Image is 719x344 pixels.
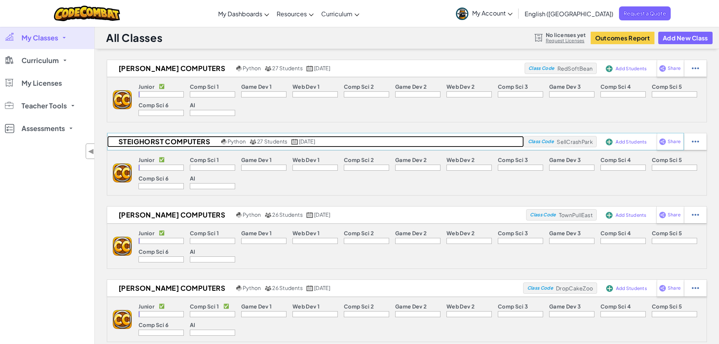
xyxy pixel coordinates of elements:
[190,83,219,89] p: Comp Sci 1
[139,157,154,163] p: Junior
[659,65,666,72] img: IconShare_Purple.svg
[272,211,303,218] span: 26 Students
[243,65,261,71] span: Python
[272,65,303,71] span: 27 Students
[113,90,132,109] img: logo
[190,248,196,255] p: AI
[528,66,554,71] span: Class Code
[249,139,256,145] img: MultipleUsers.png
[549,83,581,89] p: Game Dev 3
[557,138,593,145] span: SellCrashPark
[528,139,554,144] span: Class Code
[241,157,272,163] p: Game Dev 1
[527,286,553,290] span: Class Code
[549,303,581,309] p: Game Dev 3
[293,230,320,236] p: Web Dev 1
[606,139,613,145] img: IconAddStudents.svg
[306,66,313,71] img: calendar.svg
[600,157,631,163] p: Comp Sci 4
[456,8,468,20] img: avatar
[652,303,682,309] p: Comp Sci 5
[616,286,647,291] span: Add Students
[344,230,374,236] p: Comp Sci 2
[692,138,699,145] img: IconStudentEllipsis.svg
[344,83,374,89] p: Comp Sci 2
[107,282,234,294] h2: [PERSON_NAME] Computers
[223,303,229,309] p: ✅
[139,248,168,255] p: Comp Sci 6
[236,66,242,71] img: python.png
[113,237,132,256] img: logo
[107,209,234,221] h2: [PERSON_NAME] Computers
[107,63,525,74] a: [PERSON_NAME] Computers Python 27 Students [DATE]
[446,157,474,163] p: Web Dev 2
[107,136,524,147] a: Steighorst Computers Python 27 Students [DATE]
[159,303,165,309] p: ✅
[668,213,681,217] span: Share
[395,230,426,236] p: Game Dev 2
[306,285,313,291] img: calendar.svg
[22,34,58,41] span: My Classes
[521,3,617,24] a: English ([GEOGRAPHIC_DATA])
[559,211,593,218] span: TownPullEast
[22,80,62,86] span: My Licenses
[22,102,67,109] span: Teacher Tools
[658,32,713,44] button: Add New Class
[616,140,647,144] span: Add Students
[265,285,271,291] img: MultipleUsers.png
[277,10,307,18] span: Resources
[600,230,631,236] p: Comp Sci 4
[619,6,671,20] span: Request a Quote
[107,136,219,147] h2: Steighorst Computers
[530,213,556,217] span: Class Code
[241,303,272,309] p: Game Dev 1
[139,175,168,181] p: Comp Sci 6
[299,138,315,145] span: [DATE]
[395,303,426,309] p: Game Dev 2
[159,157,165,163] p: ✅
[616,66,647,71] span: Add Students
[692,211,699,218] img: IconStudentEllipsis.svg
[54,6,120,21] img: CodeCombat logo
[272,284,303,291] span: 26 Students
[446,230,474,236] p: Web Dev 2
[293,303,320,309] p: Web Dev 1
[107,209,526,221] a: [PERSON_NAME] Computers Python 26 Students [DATE]
[236,285,242,291] img: python.png
[344,303,374,309] p: Comp Sci 2
[546,38,586,44] a: Request Licenses
[606,285,613,292] img: IconAddStudents.svg
[106,31,162,45] h1: All Classes
[22,57,59,64] span: Curriculum
[139,303,154,309] p: Junior
[692,65,699,72] img: IconStudentEllipsis.svg
[317,3,363,24] a: Curriculum
[692,285,699,292] img: IconStudentEllipsis.svg
[265,66,271,71] img: MultipleUsers.png
[107,63,234,74] h2: [PERSON_NAME] Computers
[241,83,272,89] p: Game Dev 1
[452,2,516,25] a: My Account
[265,212,271,218] img: MultipleUsers.png
[652,157,682,163] p: Comp Sci 5
[139,102,168,108] p: Comp Sci 6
[214,3,273,24] a: My Dashboards
[549,230,581,236] p: Game Dev 3
[498,303,528,309] p: Comp Sci 3
[659,211,666,218] img: IconShare_Purple.svg
[600,83,631,89] p: Comp Sci 4
[113,164,132,182] img: logo
[190,230,219,236] p: Comp Sci 1
[549,157,581,163] p: Game Dev 3
[314,211,330,218] span: [DATE]
[314,65,330,71] span: [DATE]
[293,83,320,89] p: Web Dev 1
[190,303,219,309] p: Comp Sci 1
[498,157,528,163] p: Comp Sci 3
[652,230,682,236] p: Comp Sci 5
[243,284,261,291] span: Python
[591,32,654,44] a: Outcomes Report
[556,285,593,292] span: DropCakeZoo
[668,66,681,71] span: Share
[107,282,523,294] a: [PERSON_NAME] Computers Python 26 Students [DATE]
